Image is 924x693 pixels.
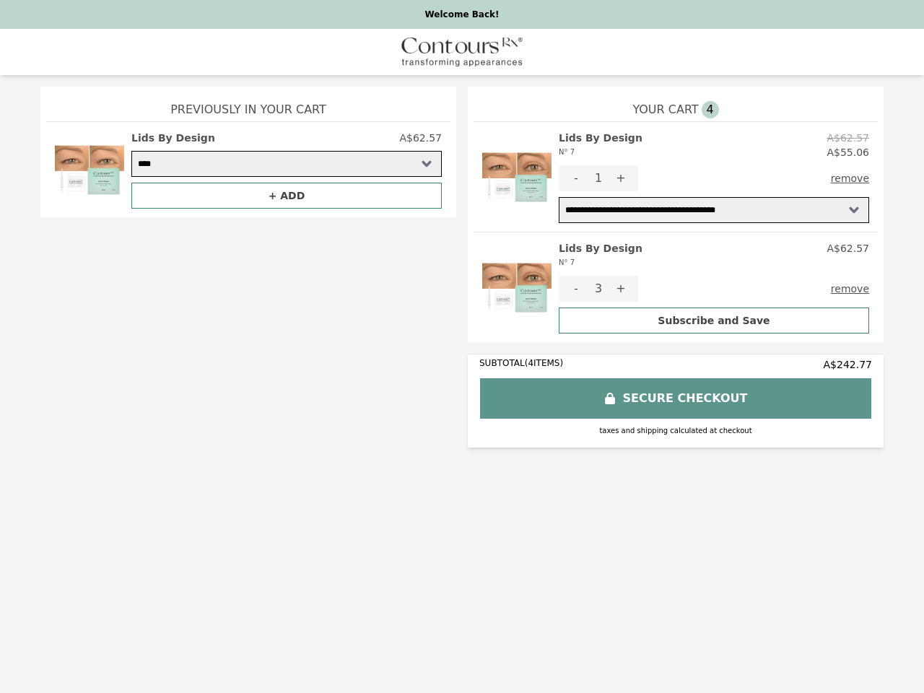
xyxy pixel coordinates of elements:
h2: Lids By Design [559,241,642,270]
p: A$62.57 [827,241,869,256]
button: remove [831,165,869,191]
select: Select a subscription option [559,197,869,223]
div: 3 [593,276,603,302]
img: Lids By Design [55,131,124,209]
img: Lids By Design [482,131,552,223]
div: N° 7 [559,145,642,160]
span: YOUR CART [632,101,698,118]
span: ( 4 ITEMS) [525,358,563,368]
select: Select a product variant [131,151,442,177]
button: SECURE CHECKOUT [479,378,872,419]
h2: Lids By Design [559,131,642,160]
h1: Previously In Your Cart [46,87,450,121]
div: taxes and shipping calculated at checkout [479,425,872,436]
img: Brand Logo [401,38,523,66]
button: Subscribe and Save [559,308,869,334]
button: - [559,276,593,302]
span: 4 [702,101,719,118]
p: A$62.57 [827,131,869,145]
button: - [559,165,593,191]
p: A$55.06 [827,145,869,160]
button: + [603,276,638,302]
span: SUBTOTAL [479,358,525,368]
button: + [603,165,638,191]
p: A$62.57 [399,131,442,145]
h2: Lids By Design [131,131,215,145]
div: 1 [593,165,603,191]
img: Lids By Design [482,241,552,334]
p: Welcome Back! [9,9,915,20]
button: + ADD [131,183,442,209]
div: N° 7 [559,256,642,270]
button: remove [831,276,869,302]
span: A$242.77 [824,357,872,372]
